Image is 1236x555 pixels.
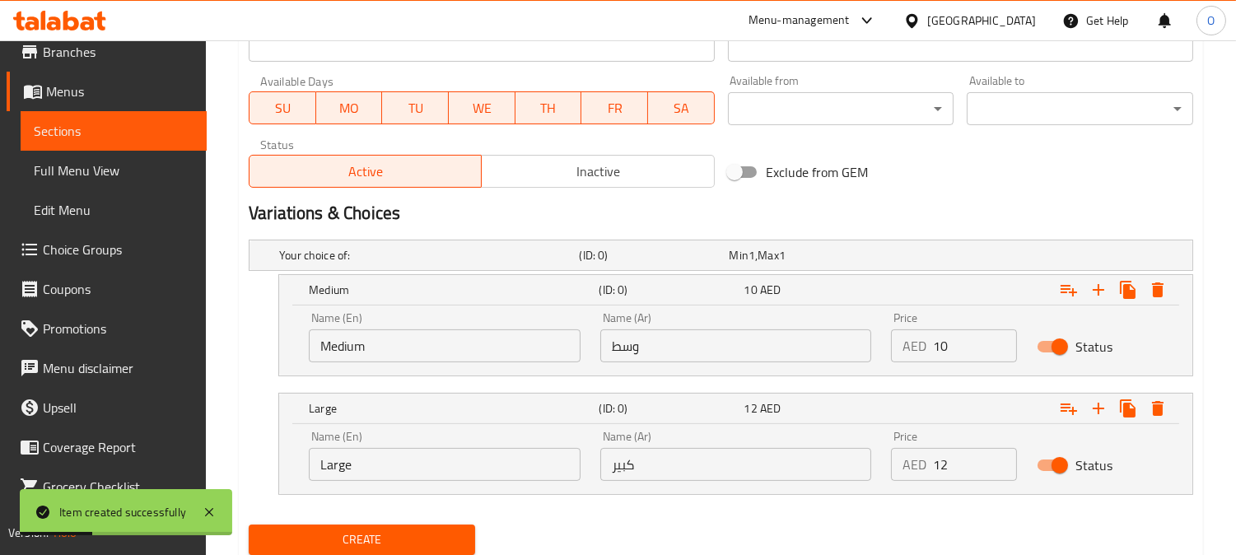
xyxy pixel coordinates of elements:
input: Enter name Ar [600,448,872,481]
div: ​ [728,92,954,125]
button: Clone new choice [1113,275,1143,305]
div: [GEOGRAPHIC_DATA] [927,12,1036,30]
span: TH [522,96,576,120]
button: FR [581,91,648,124]
button: Add new choice [1084,394,1113,423]
span: Full Menu View [34,161,194,180]
button: Delete Medium [1143,275,1173,305]
span: Menus [46,82,194,101]
span: Grocery Checklist [43,477,194,497]
input: Please enter price [933,329,1017,362]
span: 12 [744,398,758,419]
span: SU [256,96,310,120]
span: 1 [779,245,786,266]
h5: (ID: 0) [599,400,737,417]
div: Item created successfully [59,503,186,521]
button: Add choice group [1054,275,1084,305]
a: Upsell [7,388,207,427]
button: MO [316,91,383,124]
h5: Your choice of: [279,247,572,264]
a: Edit Menu [21,190,207,230]
input: Enter name En [309,448,581,481]
button: Delete Large [1143,394,1173,423]
span: Active [256,160,475,184]
span: Inactive [488,160,707,184]
button: WE [449,91,515,124]
div: Expand [250,240,1192,270]
h5: Medium [309,282,592,298]
span: 10 [744,279,758,301]
a: Menu disclaimer [7,348,207,388]
div: ​ [967,92,1193,125]
div: , [730,247,873,264]
input: Please enter price [933,448,1017,481]
h2: Variations & Choices [249,201,1193,226]
span: O [1207,12,1215,30]
span: Version: [8,522,49,543]
h5: Large [309,400,592,417]
h5: (ID: 0) [579,247,722,264]
a: Coverage Report [7,427,207,467]
span: Promotions [43,319,194,338]
div: Expand [279,394,1192,423]
button: SU [249,91,316,124]
span: SA [655,96,708,120]
button: Clone new choice [1113,394,1143,423]
span: Edit Menu [34,200,194,220]
input: Enter name Ar [600,329,872,362]
span: Create [262,529,462,550]
a: Full Menu View [21,151,207,190]
span: Status [1075,455,1112,475]
a: Grocery Checklist [7,467,207,506]
span: Exclude from GEM [767,162,869,182]
button: Add choice group [1054,394,1084,423]
button: SA [648,91,715,124]
span: Branches [43,42,194,62]
span: Upsell [43,398,194,417]
span: MO [323,96,376,120]
span: Sections [34,121,194,141]
p: AED [903,455,926,474]
button: Add new choice [1084,275,1113,305]
span: Max [758,245,778,266]
span: Menu disclaimer [43,358,194,378]
p: AED [903,336,926,356]
span: AED [760,398,781,419]
a: Coupons [7,269,207,309]
button: TU [382,91,449,124]
a: Menus [7,72,207,111]
span: FR [588,96,641,120]
span: Coverage Report [43,437,194,457]
button: TH [515,91,582,124]
span: Status [1075,337,1112,357]
div: Expand [279,275,1192,305]
span: 1 [749,245,755,266]
button: Inactive [481,155,714,188]
span: Coupons [43,279,194,299]
span: WE [455,96,509,120]
span: Min [730,245,749,266]
div: Menu-management [749,11,850,30]
input: Enter name En [309,329,581,362]
button: Create [249,525,475,555]
span: AED [760,279,781,301]
a: Branches [7,32,207,72]
a: Sections [21,111,207,151]
button: Active [249,155,482,188]
a: Choice Groups [7,230,207,269]
span: Choice Groups [43,240,194,259]
a: Promotions [7,309,207,348]
h5: (ID: 0) [599,282,737,298]
span: TU [389,96,442,120]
